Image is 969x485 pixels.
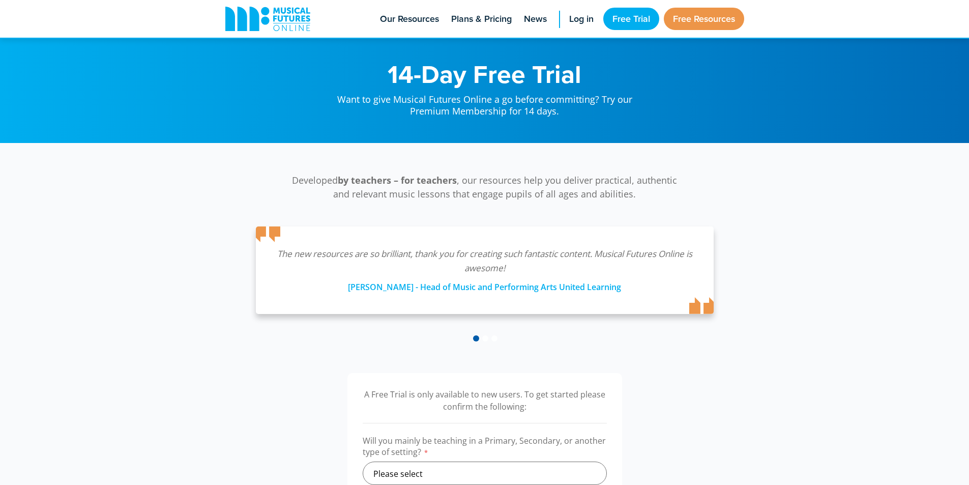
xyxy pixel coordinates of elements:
[276,275,693,294] div: [PERSON_NAME] - Head of Music and Performing Arts United Learning
[380,12,439,26] span: Our Resources
[603,8,659,30] a: Free Trial
[451,12,512,26] span: Plans & Pricing
[569,12,594,26] span: Log in
[524,12,547,26] span: News
[327,87,642,118] p: Want to give Musical Futures Online a go before committing? Try our Premium Membership for 14 days.
[338,174,457,186] strong: by teachers – for teachers
[276,247,693,275] p: The new resources are so brilliant, thank you for creating such fantastic content. Musical Future...
[363,388,607,413] p: A Free Trial is only available to new users. To get started please confirm the following:
[363,435,607,462] label: Will you mainly be teaching in a Primary, Secondary, or another type of setting?
[664,8,744,30] a: Free Resources
[286,174,683,201] p: Developed , our resources help you deliver practical, authentic and relevant music lessons that e...
[327,61,642,87] h1: 14-Day Free Trial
